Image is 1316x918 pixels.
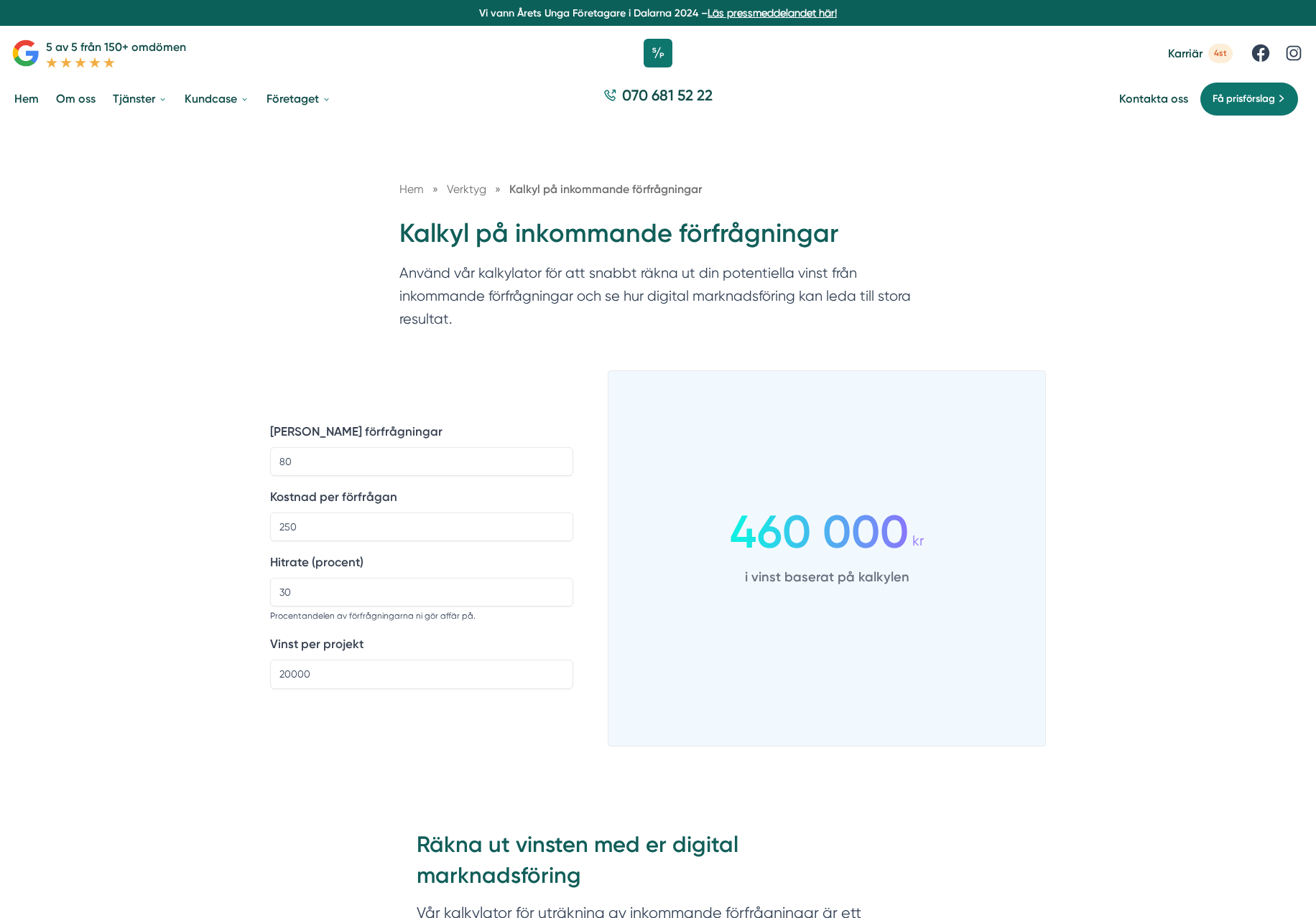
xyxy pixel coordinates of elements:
[1168,47,1203,60] span: Karriär
[432,180,438,198] span: »
[509,182,702,196] a: Kalkyl på inkommande förfrågningar
[1200,82,1299,116] a: Få prisförslag
[730,523,909,541] span: 460 000
[11,80,42,117] a: Hem
[399,182,424,196] a: Hem
[399,262,917,337] p: Använd vår kalkylator för att snabbt räkna ut din potentiella vinst från inkommande förfrågningar...
[270,487,573,507] label: Kostnad per förfrågan
[495,180,501,198] span: »
[399,216,917,263] h1: Kalkyl på inkommande förfrågningar
[417,829,899,901] h2: Räkna ut vinsten med er digital marknadsföring
[399,180,917,198] nav: Breadcrumb
[270,606,573,623] p: Procentandelen av förfrågningarna ni gör affär på.
[447,182,489,196] a: Verktyg
[909,513,924,551] div: kr
[46,38,186,56] p: 5 av 5 från 150+ omdömen
[53,80,98,117] a: Om oss
[270,422,573,441] label: [PERSON_NAME] förfrågningar
[447,182,486,196] span: Verktyg
[6,6,1310,20] p: Vi vann Årets Unga Företagare i Dalarna 2024 –
[182,80,252,117] a: Kundcase
[1208,44,1233,63] span: 4st
[730,561,924,589] p: i vinst baserat på kalkylen
[264,80,334,117] a: Företaget
[1213,91,1275,107] span: Få prisförslag
[270,553,573,572] label: Hitrate (procent)
[110,80,170,117] a: Tjänster
[708,7,837,19] a: Läs pressmeddelandet här!
[1119,92,1188,106] a: Kontakta oss
[622,85,713,106] span: 070 681 52 22
[1168,44,1233,63] a: Karriär 4st
[270,634,573,654] label: Vinst per projekt
[598,85,718,113] a: 070 681 52 22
